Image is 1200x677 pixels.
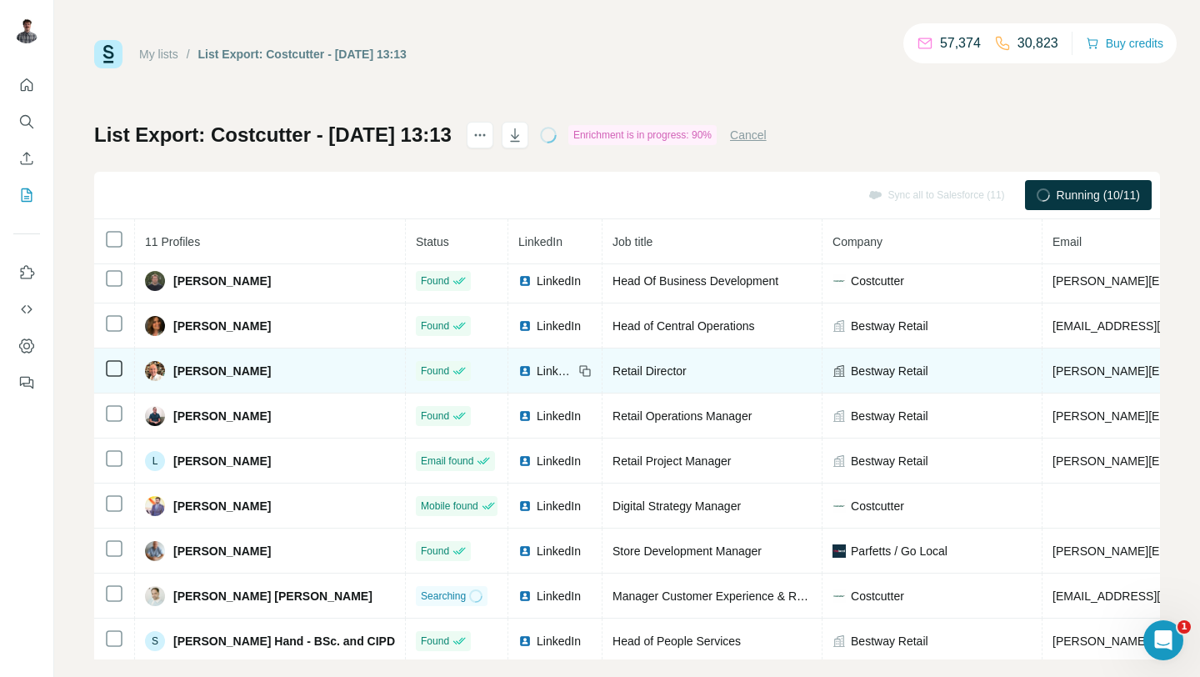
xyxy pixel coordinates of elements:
[421,499,478,514] span: Mobile found
[518,364,532,378] img: LinkedIn logo
[13,368,40,398] button: Feedback
[612,589,818,603] span: Manager Customer Experience & Retail
[145,541,165,561] img: Avatar
[13,180,40,210] button: My lists
[537,453,581,469] span: LinkedIn
[421,544,449,559] span: Found
[832,274,846,288] img: company-logo
[612,319,754,333] span: Head of Central Operations
[421,454,473,469] span: Email found
[537,588,581,604] span: LinkedIn
[518,235,562,248] span: LinkedIn
[518,544,532,558] img: LinkedIn logo
[537,498,581,514] span: LinkedIn
[13,258,40,288] button: Use Surfe on LinkedIn
[145,406,165,426] img: Avatar
[13,143,40,173] button: Enrich CSV
[198,46,407,63] div: List Export: Costcutter - [DATE] 13:13
[730,127,767,143] button: Cancel
[612,544,762,558] span: Store Development Manager
[612,409,752,423] span: Retail Operations Manager
[851,543,947,559] span: Parfetts / Go Local
[467,122,493,148] button: actions
[421,634,449,649] span: Found
[851,498,904,514] span: Costcutter
[851,408,928,424] span: Bestway Retail
[832,589,846,603] img: company-logo
[518,274,532,288] img: LinkedIn logo
[851,273,904,289] span: Costcutter
[416,235,449,248] span: Status
[1057,187,1140,203] span: Running (10/11)
[612,454,731,468] span: Retail Project Manager
[612,499,741,513] span: Digital Strategy Manager
[537,363,573,379] span: LinkedIn
[851,633,928,649] span: Bestway Retail
[537,633,581,649] span: LinkedIn
[537,408,581,424] span: LinkedIn
[832,235,882,248] span: Company
[421,318,449,333] span: Found
[851,588,904,604] span: Costcutter
[537,543,581,559] span: LinkedIn
[173,408,271,424] span: [PERSON_NAME]
[518,454,532,468] img: LinkedIn logo
[13,17,40,43] img: Avatar
[145,451,165,471] div: L
[537,318,581,334] span: LinkedIn
[518,589,532,603] img: LinkedIn logo
[518,409,532,423] img: LinkedIn logo
[145,271,165,291] img: Avatar
[537,273,581,289] span: LinkedIn
[518,499,532,513] img: LinkedIn logo
[173,453,271,469] span: [PERSON_NAME]
[851,318,928,334] span: Bestway Retail
[568,125,717,145] div: Enrichment is in progress: 90%
[518,634,532,648] img: LinkedIn logo
[94,40,122,68] img: Surfe Logo
[173,318,271,334] span: [PERSON_NAME]
[173,363,271,379] span: [PERSON_NAME]
[421,364,449,379] span: Found
[187,46,190,63] li: /
[421,589,466,604] span: Searching
[139,48,178,61] a: My lists
[173,588,372,604] span: [PERSON_NAME] [PERSON_NAME]
[94,122,452,148] h1: List Export: Costcutter - [DATE] 13:13
[145,235,200,248] span: 11 Profiles
[173,498,271,514] span: [PERSON_NAME]
[851,453,928,469] span: Bestway Retail
[832,499,846,513] img: company-logo
[421,273,449,288] span: Found
[13,331,40,361] button: Dashboard
[421,409,449,424] span: Found
[145,496,165,516] img: Avatar
[1052,235,1082,248] span: Email
[1143,620,1183,660] iframe: Intercom live chat
[145,631,165,651] div: S
[851,363,928,379] span: Bestway Retail
[1017,33,1058,53] p: 30,823
[1177,620,1191,634] span: 1
[145,361,165,381] img: Avatar
[13,70,40,100] button: Quick start
[518,319,532,333] img: LinkedIn logo
[13,107,40,137] button: Search
[940,33,981,53] p: 57,374
[13,294,40,324] button: Use Surfe API
[173,543,271,559] span: [PERSON_NAME]
[612,274,778,288] span: Head Of Business Development
[832,544,846,558] img: company-logo
[173,273,271,289] span: [PERSON_NAME]
[173,633,395,649] span: [PERSON_NAME] Hand - BSc. and CIPD
[145,316,165,336] img: Avatar
[612,235,652,248] span: Job title
[612,634,741,648] span: Head of People Services
[1086,32,1163,55] button: Buy credits
[612,364,687,378] span: Retail Director
[145,586,165,606] img: Avatar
